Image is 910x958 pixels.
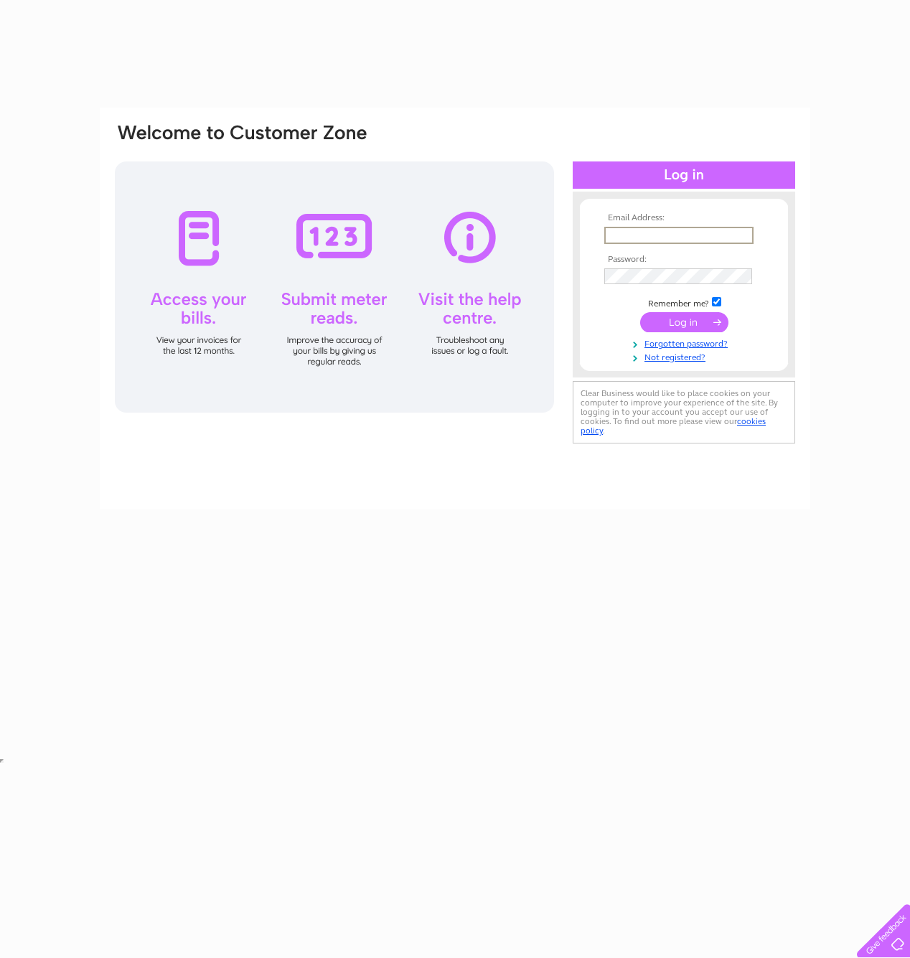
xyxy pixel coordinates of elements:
[601,213,767,223] th: Email Address:
[581,416,766,436] a: cookies policy
[604,349,767,363] a: Not registered?
[640,312,728,332] input: Submit
[573,381,795,443] div: Clear Business would like to place cookies on your computer to improve your experience of the sit...
[601,255,767,265] th: Password:
[604,336,767,349] a: Forgotten password?
[601,295,767,309] td: Remember me?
